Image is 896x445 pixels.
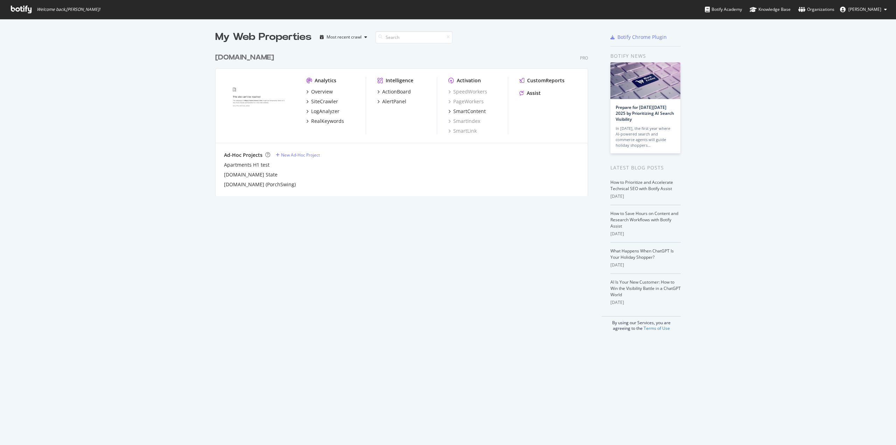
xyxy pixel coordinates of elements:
div: In [DATE], the first year where AI-powered search and commerce agents will guide holiday shoppers… [616,126,675,148]
div: Botify Chrome Plugin [617,34,667,41]
div: Analytics [315,77,336,84]
div: Intelligence [386,77,413,84]
a: How to Save Hours on Content and Research Workflows with Botify Assist [610,210,678,229]
a: SmartContent [448,108,486,115]
div: ActionBoard [382,88,411,95]
a: Botify Chrome Plugin [610,34,667,41]
div: [DATE] [610,262,681,268]
a: How to Prioritize and Accelerate Technical SEO with Botify Assist [610,179,673,192]
a: ActionBoard [377,88,411,95]
a: LogAnalyzer [306,108,339,115]
span: Welcome back, [PERSON_NAME] ! [37,7,100,12]
div: Assist [527,90,541,97]
a: AlertPanel [377,98,406,105]
div: Knowledge Base [750,6,791,13]
a: What Happens When ChatGPT Is Your Holiday Shopper? [610,248,674,260]
div: grid [215,44,594,196]
a: SmartIndex [448,118,480,125]
a: AI Is Your New Customer: How to Win the Visibility Battle in a ChatGPT World [610,279,681,298]
a: SpeedWorkers [448,88,487,95]
span: Todd [848,6,881,12]
div: Activation [457,77,481,84]
button: [PERSON_NAME] [834,4,892,15]
img: www.homes.com [224,77,295,134]
a: Assist [519,90,541,97]
div: New Ad-Hoc Project [281,152,320,158]
a: Prepare for [DATE][DATE] 2025 by Prioritizing AI Search Visibility [616,104,674,122]
div: My Web Properties [215,30,311,44]
div: [DATE] [610,231,681,237]
div: [DATE] [610,193,681,200]
a: [DOMAIN_NAME] State [224,171,278,178]
a: PageWorkers [448,98,484,105]
div: CustomReports [527,77,565,84]
a: SiteCrawler [306,98,338,105]
div: By using our Services, you are agreeing to the [602,316,681,331]
img: Prepare for Black Friday 2025 by Prioritizing AI Search Visibility [610,62,680,99]
a: New Ad-Hoc Project [276,152,320,158]
a: [DOMAIN_NAME] [215,53,277,63]
div: [DATE] [610,299,681,306]
div: LogAnalyzer [311,108,339,115]
div: RealKeywords [311,118,344,125]
a: Terms of Use [644,325,670,331]
a: [DOMAIN_NAME] (PorchSwing) [224,181,296,188]
div: Ad-Hoc Projects [224,152,262,159]
div: Latest Blog Posts [610,164,681,172]
a: SmartLink [448,127,477,134]
div: Botify Academy [705,6,742,13]
div: Organizations [798,6,834,13]
div: AlertPanel [382,98,406,105]
div: SiteCrawler [311,98,338,105]
div: [DOMAIN_NAME] [215,53,274,63]
a: Overview [306,88,333,95]
a: RealKeywords [306,118,344,125]
input: Search [376,31,453,43]
a: CustomReports [519,77,565,84]
div: Overview [311,88,333,95]
button: Most recent crawl [317,32,370,43]
div: Pro [580,55,588,61]
div: Most recent crawl [327,35,362,39]
a: Apartments H1 test [224,161,269,168]
div: SmartContent [453,108,486,115]
div: Botify news [610,52,681,60]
